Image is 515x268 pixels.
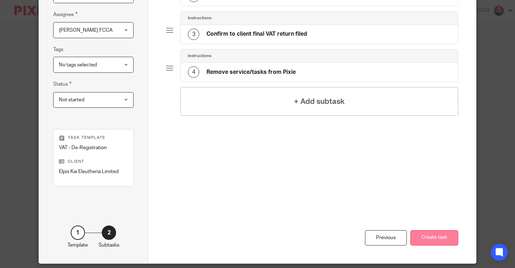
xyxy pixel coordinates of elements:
[102,226,116,240] div: 2
[188,66,199,78] div: 4
[59,62,97,67] span: No tags selected
[59,159,128,165] p: Client
[53,80,71,88] label: Status
[59,168,128,175] p: Elpis Kai Eleutheria Limited
[410,230,458,246] button: Create task
[99,242,119,249] p: Subtasks
[59,28,112,33] span: [PERSON_NAME] FCCA
[206,69,296,76] h4: Remove service/tasks from Pixie
[188,53,211,59] h4: Instructions
[59,97,84,102] span: Not started
[59,144,128,151] p: VAT - De-Registration
[188,15,211,21] h4: Instructions
[53,46,63,53] label: Tags
[294,96,345,107] h4: + Add subtask
[71,226,85,240] div: 1
[53,10,77,19] label: Assignee
[59,135,128,141] p: Task template
[206,30,307,38] h4: Confirm to client final VAT return filed
[188,29,199,40] div: 3
[67,242,88,249] p: Template
[365,230,407,246] div: Previous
